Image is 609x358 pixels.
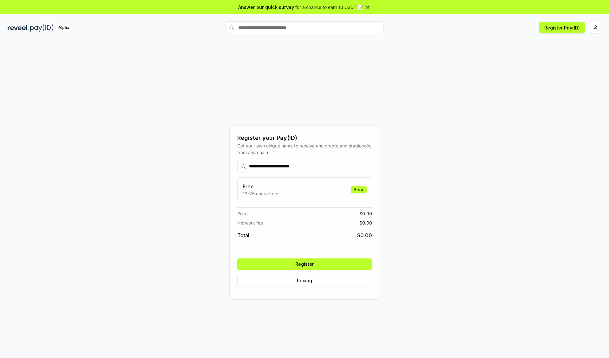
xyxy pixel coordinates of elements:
[539,22,585,33] button: Register Pay(ID)
[243,190,278,197] p: 13-25 characters
[238,4,294,10] span: Answer our quick survey
[30,24,54,32] img: pay_id
[237,210,248,217] span: Price
[243,183,278,190] h3: Free
[295,4,363,10] span: for a chance to earn 10 USDT 📝
[237,275,372,286] button: Pricing
[359,219,372,226] span: $ 0.00
[237,231,249,239] span: Total
[357,231,372,239] span: $ 0.00
[237,142,372,156] div: Get your own unique name to receive any crypto and stablecoin, from any chain
[237,258,372,270] button: Register
[55,24,73,32] div: Alpha
[351,186,367,193] div: Free
[8,24,29,32] img: reveel_dark
[237,133,372,142] div: Register your Pay(ID)
[237,219,263,226] span: Network fee
[359,210,372,217] span: $ 0.00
